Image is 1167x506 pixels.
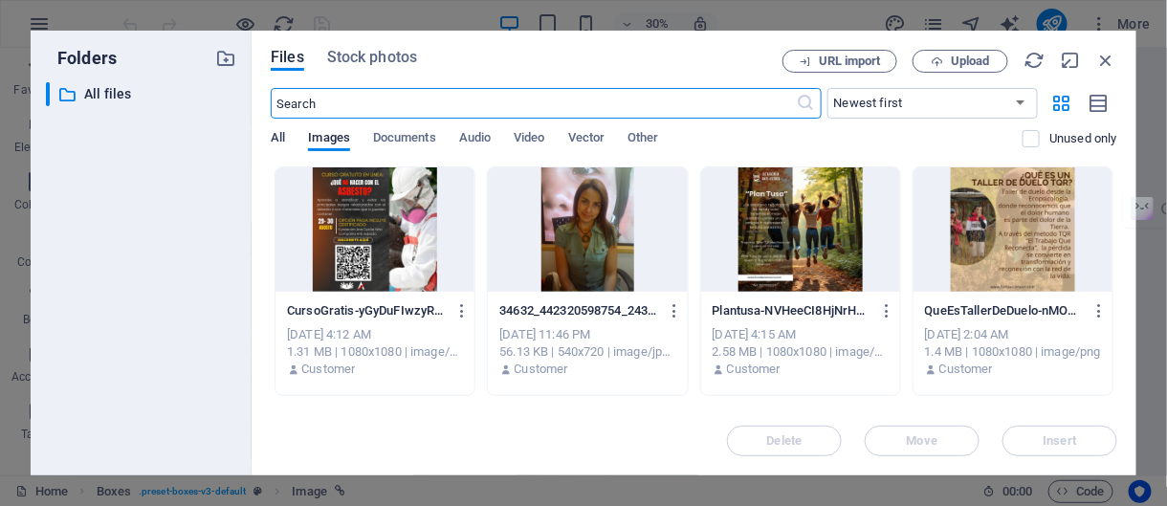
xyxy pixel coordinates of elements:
[84,83,201,105] p: All files
[287,302,446,319] p: CursoGratis-yGyDuFIwzyRk0jJFPrhmNw.png
[1049,130,1117,147] p: Displays only files that are not in use on the website. Files added during this session can still...
[782,50,897,73] button: URL import
[515,361,568,378] p: Customer
[308,126,350,153] span: Images
[939,361,993,378] p: Customer
[215,48,236,69] i: Create new folder
[46,82,50,106] div: ​
[925,326,1101,343] div: [DATE] 2:04 AM
[499,302,658,319] p: 34632_442320598754_2434911_n-E6BpuEOaLQ8ql91K7nbEhA.jpg
[373,126,436,153] span: Documents
[568,126,606,153] span: Vector
[713,326,889,343] div: [DATE] 4:15 AM
[1096,50,1117,71] i: Close
[713,343,889,361] div: 2.58 MB | 1080x1080 | image/png
[925,343,1101,361] div: 1.4 MB | 1080x1080 | image/png
[499,343,675,361] div: 56.13 KB | 540x720 | image/jpeg
[327,46,417,69] span: Stock photos
[499,326,675,343] div: [DATE] 11:46 PM
[301,361,355,378] p: Customer
[713,302,871,319] p: Plantusa-NVHeeCI8HjNrHhKw7e1eZQ.png
[514,126,544,153] span: Video
[925,302,1084,319] p: QueEsTallerDeDuelo-nMOQtTngATG7lrrxpYyNxA.png
[271,46,304,69] span: Files
[287,326,463,343] div: [DATE] 4:12 AM
[819,55,881,67] span: URL import
[951,55,990,67] span: Upload
[46,46,117,71] p: Folders
[271,88,796,119] input: Search
[628,126,658,153] span: Other
[1060,50,1081,71] i: Minimize
[913,50,1008,73] button: Upload
[1024,50,1045,71] i: Reload
[287,343,463,361] div: 1.31 MB | 1080x1080 | image/png
[727,361,781,378] p: Customer
[271,126,285,153] span: All
[459,126,491,153] span: Audio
